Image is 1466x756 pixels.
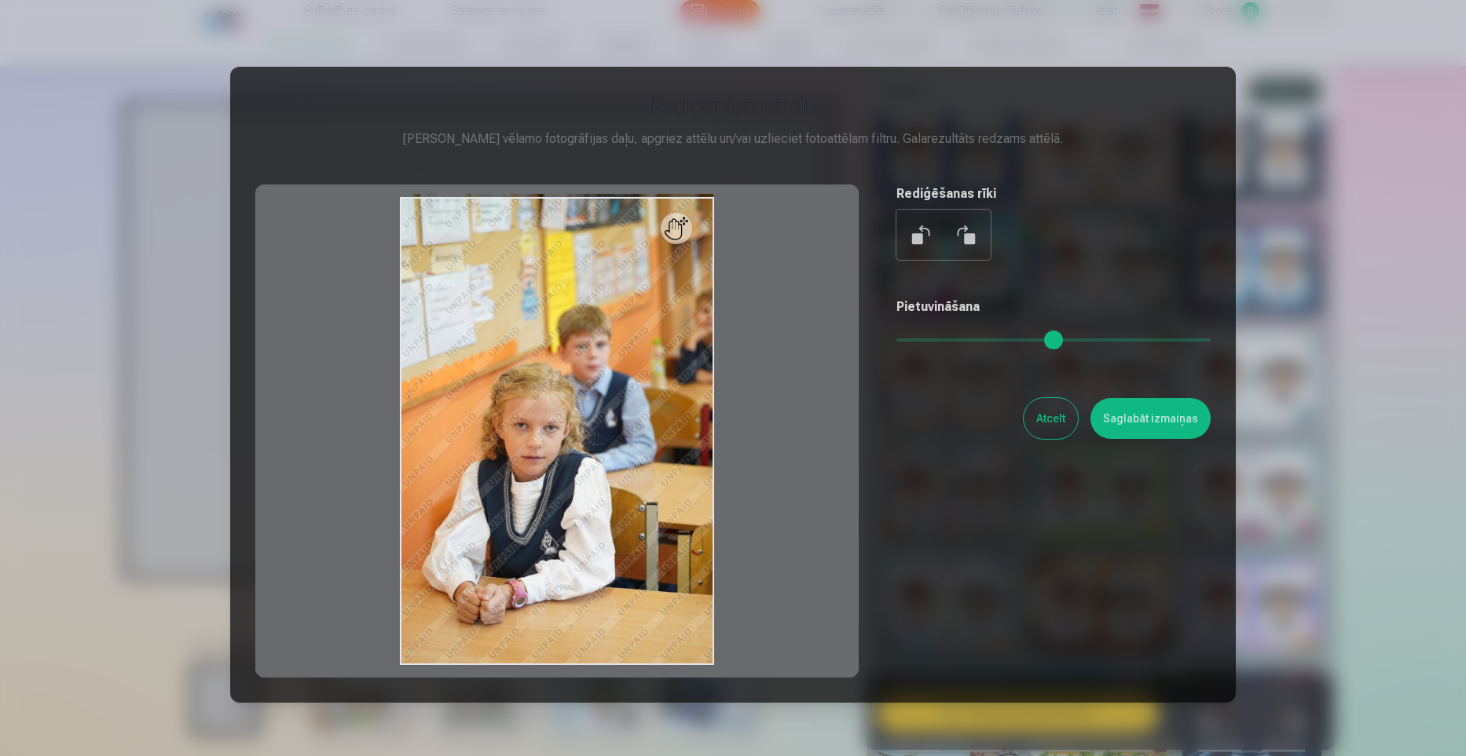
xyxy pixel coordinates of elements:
h5: Pietuvināšana [896,298,1211,316]
h3: Rediģēt fotoattēlu [255,92,1211,120]
div: [PERSON_NAME] vēlamo fotogrāfijas daļu, apgriez attēlu un/vai uzlieciet fotoattēlam filtru. Galar... [255,130,1211,148]
button: Saglabāt izmaiņas [1090,398,1211,439]
h5: Rediģēšanas rīki [896,184,1211,203]
button: Atcelt [1024,398,1078,439]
